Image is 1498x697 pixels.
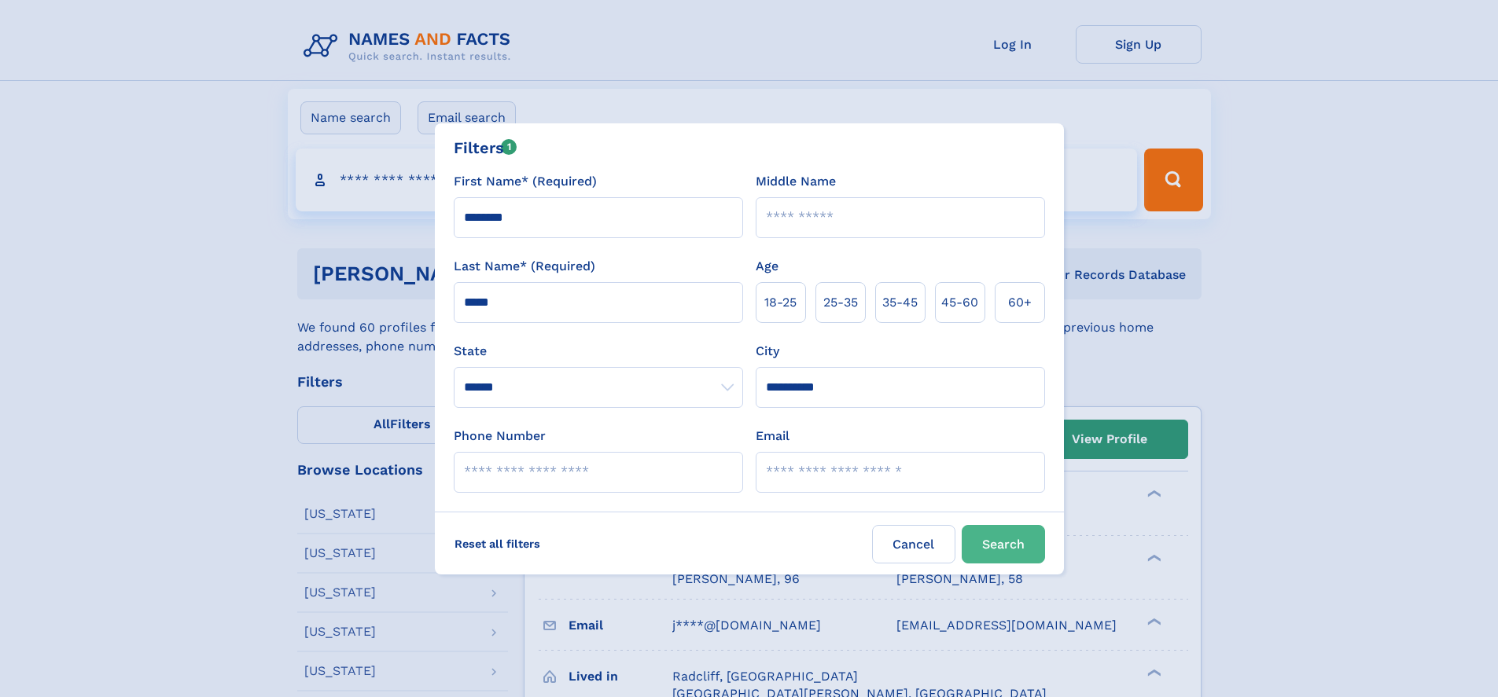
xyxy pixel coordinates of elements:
label: Last Name* (Required) [454,257,595,276]
button: Search [962,525,1045,563]
label: Phone Number [454,427,546,446]
label: Cancel [872,525,955,563]
label: State [454,342,743,361]
label: Reset all filters [444,525,550,563]
label: Age [756,257,778,276]
span: 60+ [1008,293,1032,312]
label: Email [756,427,789,446]
label: Middle Name [756,172,836,191]
span: 35‑45 [882,293,918,312]
div: Filters [454,136,517,160]
label: First Name* (Required) [454,172,597,191]
span: 18‑25 [764,293,797,312]
label: City [756,342,779,361]
span: 25‑35 [823,293,858,312]
span: 45‑60 [941,293,978,312]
